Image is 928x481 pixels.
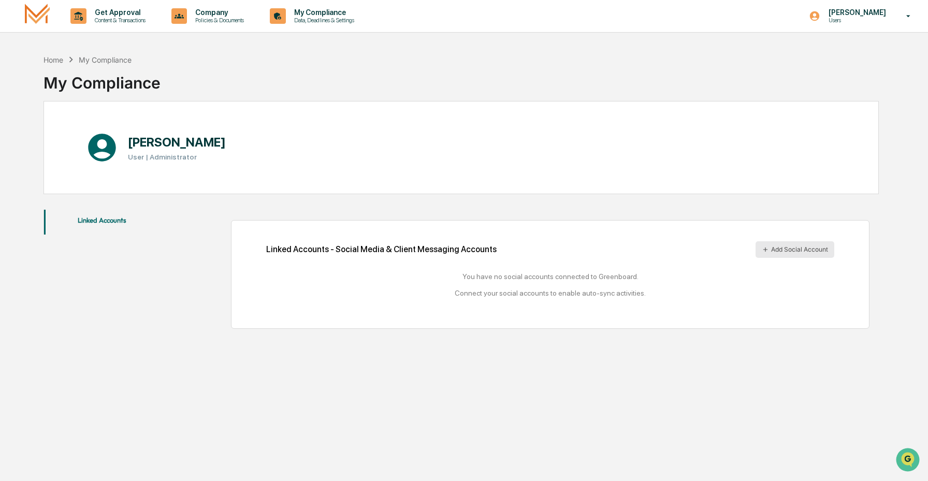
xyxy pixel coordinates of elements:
p: Get Approval [86,8,151,17]
h3: User | Administrator [128,153,226,161]
p: Users [820,17,891,24]
a: Powered byPylon [73,175,125,183]
p: [PERSON_NAME] [820,8,891,17]
p: Content & Transactions [86,17,151,24]
p: My Compliance [286,8,359,17]
button: Linked Accounts [44,210,161,235]
iframe: Open customer support [895,447,923,475]
h1: [PERSON_NAME] [128,135,226,150]
button: Add Social Account [756,241,834,258]
div: Linked Accounts - Social Media & Client Messaging Accounts [266,241,834,258]
a: 🗄️Attestations [71,126,133,145]
span: Pylon [103,176,125,183]
img: logo [25,4,50,28]
span: Preclearance [21,130,67,141]
div: We're available if you need us! [35,90,131,98]
span: Attestations [85,130,128,141]
div: 🗄️ [75,132,83,140]
div: You have no social accounts connected to Greenboard. Connect your social accounts to enable auto-... [266,272,834,297]
p: Policies & Documents [187,17,249,24]
div: 🖐️ [10,132,19,140]
div: 🔎 [10,151,19,159]
div: secondary tabs example [44,210,161,235]
p: Data, Deadlines & Settings [286,17,359,24]
div: Start new chat [35,79,170,90]
img: 1746055101610-c473b297-6a78-478c-a979-82029cc54cd1 [10,79,29,98]
p: Company [187,8,249,17]
a: 🖐️Preclearance [6,126,71,145]
span: Data Lookup [21,150,65,161]
a: 🔎Data Lookup [6,146,69,165]
div: Home [44,55,63,64]
div: My Compliance [79,55,132,64]
div: My Compliance [44,65,161,92]
button: Start new chat [176,82,189,95]
p: How can we help? [10,22,189,38]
